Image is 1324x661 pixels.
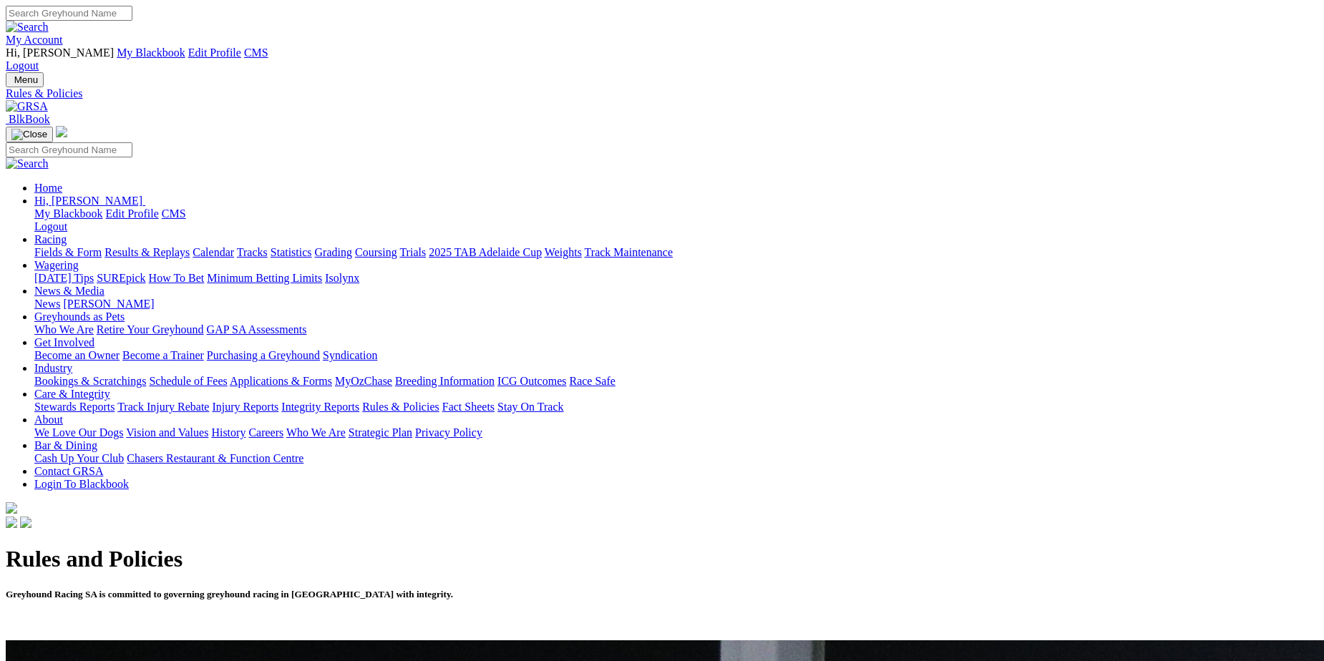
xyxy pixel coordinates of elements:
a: Contact GRSA [34,465,103,477]
a: Industry [34,362,72,374]
a: Who We Are [286,426,346,439]
a: Privacy Policy [415,426,482,439]
img: Close [11,129,47,140]
img: twitter.svg [20,516,31,528]
a: Login To Blackbook [34,478,129,490]
a: MyOzChase [335,375,392,387]
a: News & Media [34,285,104,297]
a: Integrity Reports [281,401,359,413]
a: Schedule of Fees [149,375,227,387]
a: Who We Are [34,323,94,336]
a: Rules & Policies [362,401,439,413]
div: Industry [34,375,1318,388]
span: Menu [14,74,38,85]
a: Trials [399,246,426,258]
a: Home [34,182,62,194]
a: Stay On Track [497,401,563,413]
a: Grading [315,246,352,258]
img: logo-grsa-white.png [6,502,17,514]
div: Care & Integrity [34,401,1318,413]
button: Toggle navigation [6,127,53,142]
a: Edit Profile [106,207,159,220]
a: Statistics [271,246,312,258]
a: Logout [34,220,67,232]
h5: Greyhound Racing SA is committed to governing greyhound racing in [GEOGRAPHIC_DATA] with integrity. [6,589,1318,600]
a: Calendar [193,246,234,258]
a: CMS [244,46,268,59]
a: History [211,426,245,439]
a: Fields & Form [34,246,102,258]
div: Greyhounds as Pets [34,323,1318,336]
img: Search [6,21,49,34]
a: Isolynx [325,272,359,284]
h1: Rules and Policies [6,546,1318,572]
span: Hi, [PERSON_NAME] [34,195,142,207]
a: We Love Our Dogs [34,426,123,439]
a: Tracks [237,246,268,258]
a: Injury Reports [212,401,278,413]
a: Fact Sheets [442,401,495,413]
a: Bookings & Scratchings [34,375,146,387]
div: Hi, [PERSON_NAME] [34,207,1318,233]
a: Bar & Dining [34,439,97,451]
a: My Blackbook [34,207,103,220]
a: [PERSON_NAME] [63,298,154,310]
a: My Blackbook [117,46,185,59]
a: Track Injury Rebate [117,401,209,413]
a: Careers [248,426,283,439]
a: Hi, [PERSON_NAME] [34,195,145,207]
div: Wagering [34,272,1318,285]
a: Rules & Policies [6,87,1318,100]
a: Care & Integrity [34,388,110,400]
a: Become a Trainer [122,349,204,361]
a: About [34,413,63,426]
a: Edit Profile [188,46,241,59]
img: logo-grsa-white.png [56,126,67,137]
a: Race Safe [569,375,615,387]
div: Get Involved [34,349,1318,362]
a: Stewards Reports [34,401,115,413]
a: Breeding Information [395,375,495,387]
a: Strategic Plan [349,426,412,439]
div: About [34,426,1318,439]
span: BlkBook [9,113,50,125]
a: [DATE] Tips [34,272,94,284]
a: Get Involved [34,336,94,348]
a: ICG Outcomes [497,375,566,387]
a: CMS [162,207,186,220]
a: Cash Up Your Club [34,452,124,464]
a: Results & Replays [104,246,190,258]
a: Vision and Values [126,426,208,439]
a: GAP SA Assessments [207,323,307,336]
a: Weights [545,246,582,258]
a: Wagering [34,259,79,271]
a: Greyhounds as Pets [34,310,125,323]
a: BlkBook [6,113,50,125]
a: 2025 TAB Adelaide Cup [429,246,542,258]
div: My Account [6,46,1318,72]
span: Hi, [PERSON_NAME] [6,46,114,59]
a: Become an Owner [34,349,120,361]
a: My Account [6,34,63,46]
div: News & Media [34,298,1318,310]
a: Logout [6,59,39,72]
input: Search [6,6,132,21]
a: SUREpick [97,272,145,284]
a: Track Maintenance [585,246,673,258]
a: Retire Your Greyhound [97,323,204,336]
a: Racing [34,233,67,245]
a: News [34,298,60,310]
div: Bar & Dining [34,452,1318,465]
img: Search [6,157,49,170]
div: Racing [34,246,1318,259]
a: Syndication [323,349,377,361]
img: GRSA [6,100,48,113]
a: Chasers Restaurant & Function Centre [127,452,303,464]
a: Purchasing a Greyhound [207,349,320,361]
a: Applications & Forms [230,375,332,387]
a: Minimum Betting Limits [207,272,322,284]
input: Search [6,142,132,157]
a: Coursing [355,246,397,258]
img: facebook.svg [6,516,17,528]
